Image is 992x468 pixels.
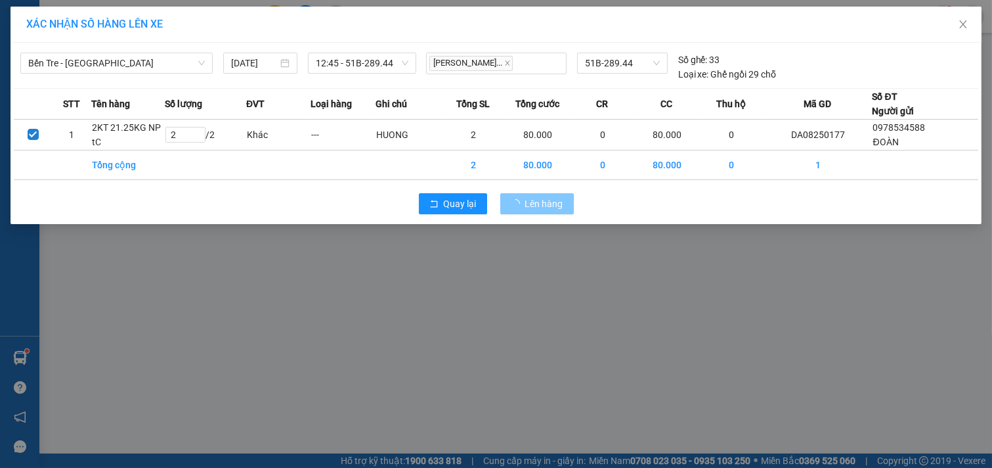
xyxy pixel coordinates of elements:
button: Close [945,7,981,43]
td: Tổng cộng [91,151,165,180]
span: 0978534588 [873,122,926,133]
span: Loại xe: [678,67,709,82]
td: Khác [246,120,311,151]
div: 80.000 [100,85,244,117]
td: 80.000 [506,120,570,151]
td: HUONG [376,120,441,151]
button: rollbackQuay lại [419,193,487,214]
span: Thu hộ [716,97,746,111]
span: Tổng SL [456,97,490,111]
span: Số lượng [165,97,202,111]
span: Lên hàng [525,197,563,211]
td: 0 [570,120,634,151]
div: [PERSON_NAME] [102,11,242,27]
input: 12/08/2025 [231,56,278,70]
td: 0 [699,120,764,151]
span: Loại hàng [311,97,352,111]
td: 2KT 21.25KG NP tC [91,120,165,151]
span: Gửi: [11,12,32,26]
td: --- [311,120,375,151]
td: 0 [570,151,634,180]
span: CC [660,97,672,111]
span: 12:45 - 51B-289.44 [316,53,408,73]
td: 0 [699,151,764,180]
span: 51B-289.44 [585,53,659,73]
td: 80.000 [506,151,570,180]
td: 1 [764,151,872,180]
span: close [958,19,968,30]
td: DA08250177 [764,120,872,151]
td: 1 [53,120,91,151]
span: Số ghế: [678,53,708,67]
span: XÁC NHẬN SỐ HÀNG LÊN XE [26,18,163,30]
span: rollback [429,199,439,210]
td: / 2 [165,120,246,151]
td: 80.000 [635,151,699,180]
td: 2 [441,151,506,180]
span: ĐOÀN [873,137,899,147]
span: loading [511,199,525,208]
div: Số ĐT Người gửi [873,89,915,118]
span: close [504,60,511,66]
td: 80.000 [635,120,699,151]
div: 33 [678,53,720,67]
span: ĐVT [246,97,265,111]
span: Mã GD [804,97,832,111]
div: ĐOÀN [11,43,93,59]
span: Bến Tre - Sài Gòn [28,53,205,73]
span: Tên hàng [91,97,130,111]
span: Ghi chú [376,97,407,111]
span: Chưa [PERSON_NAME] : [100,85,193,116]
div: Trạm Đông Á [11,11,93,43]
div: Ghế ngồi 29 chỗ [678,67,777,82]
span: [PERSON_NAME]... [429,56,513,71]
span: Tổng cước [515,97,559,111]
span: Quay lại [444,197,477,211]
div: CHÂU [102,27,242,43]
span: STT [63,97,80,111]
button: Lên hàng [500,193,574,214]
td: 2 [441,120,506,151]
span: CR [596,97,608,111]
span: Nhận: [102,12,134,26]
